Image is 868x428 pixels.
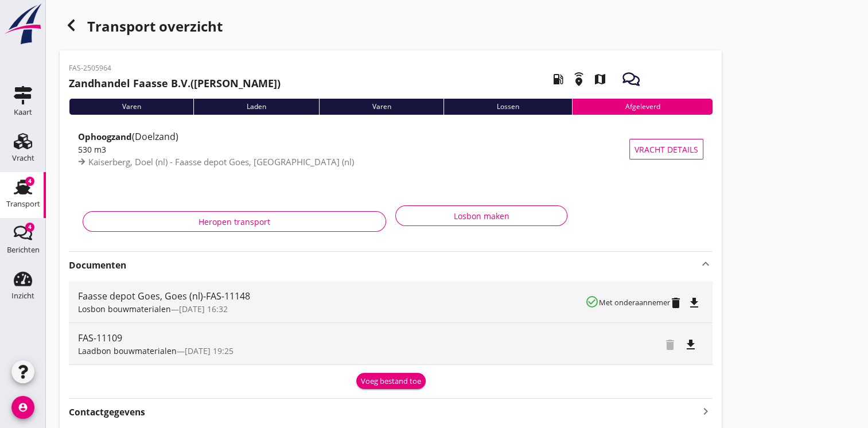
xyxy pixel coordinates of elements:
div: — [78,345,586,357]
span: Losbon bouwmaterialen [78,304,171,314]
div: 4 [25,223,34,232]
div: FAS-11109 [78,331,586,345]
i: emergency_share [563,63,595,95]
i: file_download [687,296,701,310]
button: Voeg bestand toe [356,373,426,389]
div: Laden [193,99,318,115]
div: Afgeleverd [572,99,713,115]
div: Transport overzicht [60,14,722,41]
strong: Contactgegevens [69,406,145,419]
div: Faasse depot Goes, Goes (nl)-FAS-11148 [78,289,585,303]
small: Met onderaannemer [599,297,670,308]
div: 4 [25,177,34,186]
div: — [78,303,585,315]
div: Lossen [443,99,571,115]
div: Berichten [7,246,40,254]
span: Kaiserberg, Doel (nl) - Faasse depot Goes, [GEOGRAPHIC_DATA] (nl) [88,156,354,168]
button: Losbon maken [395,205,567,226]
i: keyboard_arrow_right [699,403,713,419]
div: Heropen transport [92,216,376,228]
span: [DATE] 16:32 [179,304,228,314]
i: account_circle [11,396,34,419]
div: Varen [319,99,443,115]
span: Vracht details [635,143,698,155]
div: Vracht [12,154,34,162]
i: file_download [684,338,698,352]
div: Varen [69,99,193,115]
a: Ophoogzand(Doelzand)530 m3Kaiserberg, Doel (nl) - Faasse depot Goes, [GEOGRAPHIC_DATA] (nl)Vracht... [69,124,713,174]
img: logo-small.a267ee39.svg [2,3,44,45]
div: 530 m3 [78,143,629,155]
div: Voeg bestand toe [361,376,421,387]
i: check_circle_outline [585,295,599,309]
button: Heropen transport [83,211,386,232]
span: (Doelzand) [132,130,178,143]
i: map [584,63,616,95]
div: Losbon maken [405,210,558,222]
span: [DATE] 19:25 [185,345,233,356]
strong: Zandhandel Faasse B.V. [69,76,190,90]
strong: Documenten [69,259,699,272]
button: Vracht details [629,139,703,159]
p: FAS-2505964 [69,63,281,73]
div: Kaart [14,108,32,116]
h2: ([PERSON_NAME]) [69,76,281,91]
span: Laadbon bouwmaterialen [78,345,177,356]
div: Inzicht [11,292,34,299]
i: delete [669,296,683,310]
strong: Ophoogzand [78,131,132,142]
div: Transport [6,200,40,208]
i: local_gas_station [542,63,574,95]
i: keyboard_arrow_up [699,257,713,271]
